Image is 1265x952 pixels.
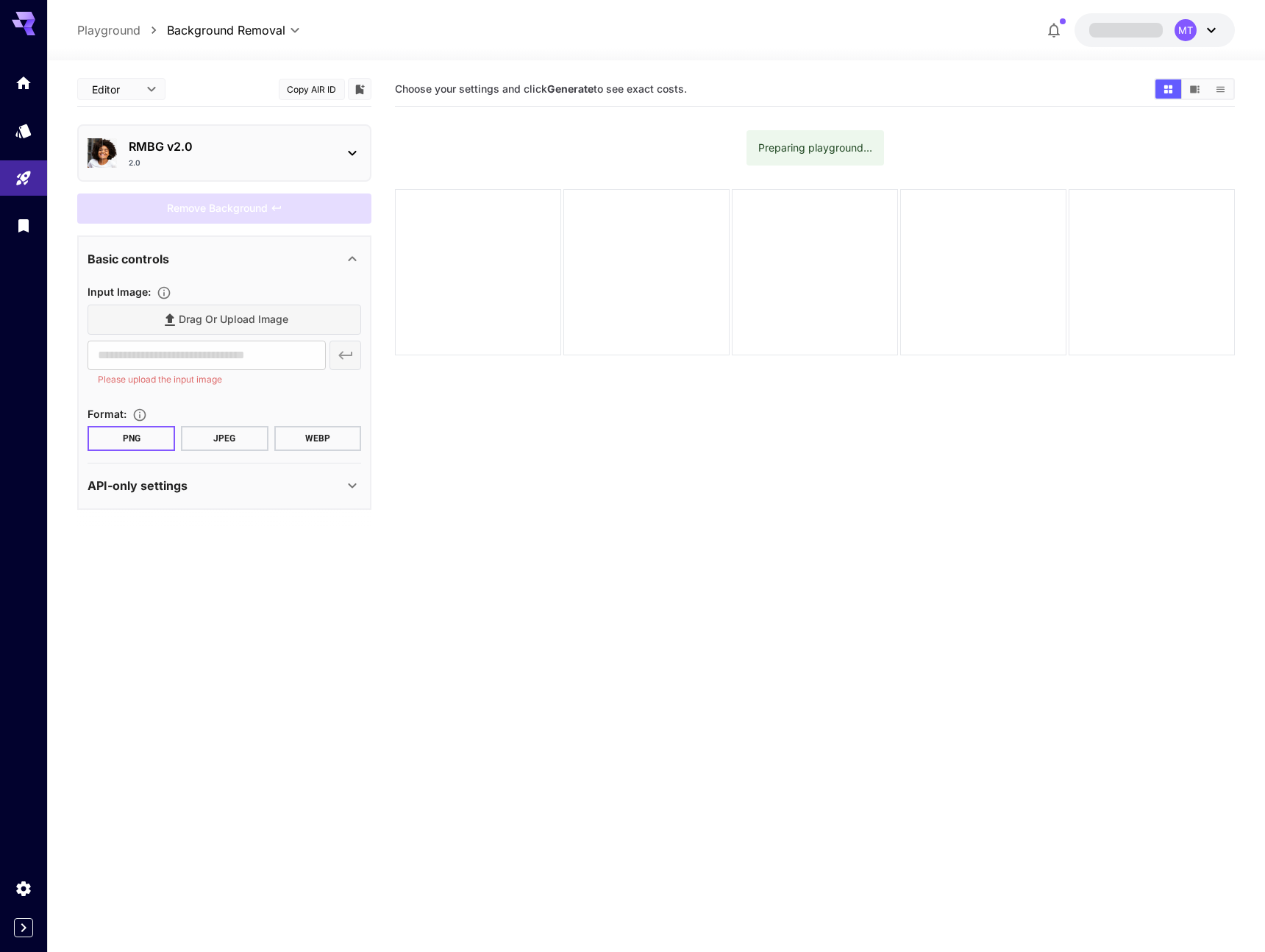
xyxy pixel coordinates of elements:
[15,169,32,188] div: Playground
[15,121,32,140] div: Models
[88,477,188,494] p: API-only settings
[167,21,285,39] span: Background Removal
[88,426,175,451] button: PNG
[77,21,167,39] nav: breadcrumb
[1075,13,1235,47] button: MT
[98,372,315,387] p: Please upload the input image
[758,135,872,161] div: Preparing playground...
[126,408,153,422] button: Choose the file format for the output image.
[77,21,140,39] a: Playground
[88,250,169,268] p: Basic controls
[181,426,268,451] button: JPEG
[15,216,32,235] div: Library
[88,468,361,503] div: API-only settings
[279,79,345,100] button: Copy AIR ID
[88,408,126,420] span: Format :
[88,241,361,277] div: Basic controls
[151,285,177,300] button: Specifies the input image to be processed.
[129,138,332,155] p: RMBG v2.0
[15,74,32,92] div: Home
[15,879,32,898] div: Settings
[395,82,687,95] span: Choose your settings and click to see exact costs.
[88,132,361,174] div: RMBG v2.02.0
[1154,78,1235,100] div: Show media in grid viewShow media in video viewShow media in list view
[547,82,594,95] b: Generate
[274,426,362,451] button: WEBP
[1182,79,1208,99] button: Show media in video view
[129,157,140,168] p: 2.0
[88,285,151,298] span: Input Image :
[14,918,33,937] button: Expand sidebar
[92,82,138,97] span: Editor
[1208,79,1233,99] button: Show media in list view
[1155,79,1181,99] button: Show media in grid view
[353,80,366,98] button: Add to library
[1175,19,1197,41] div: MT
